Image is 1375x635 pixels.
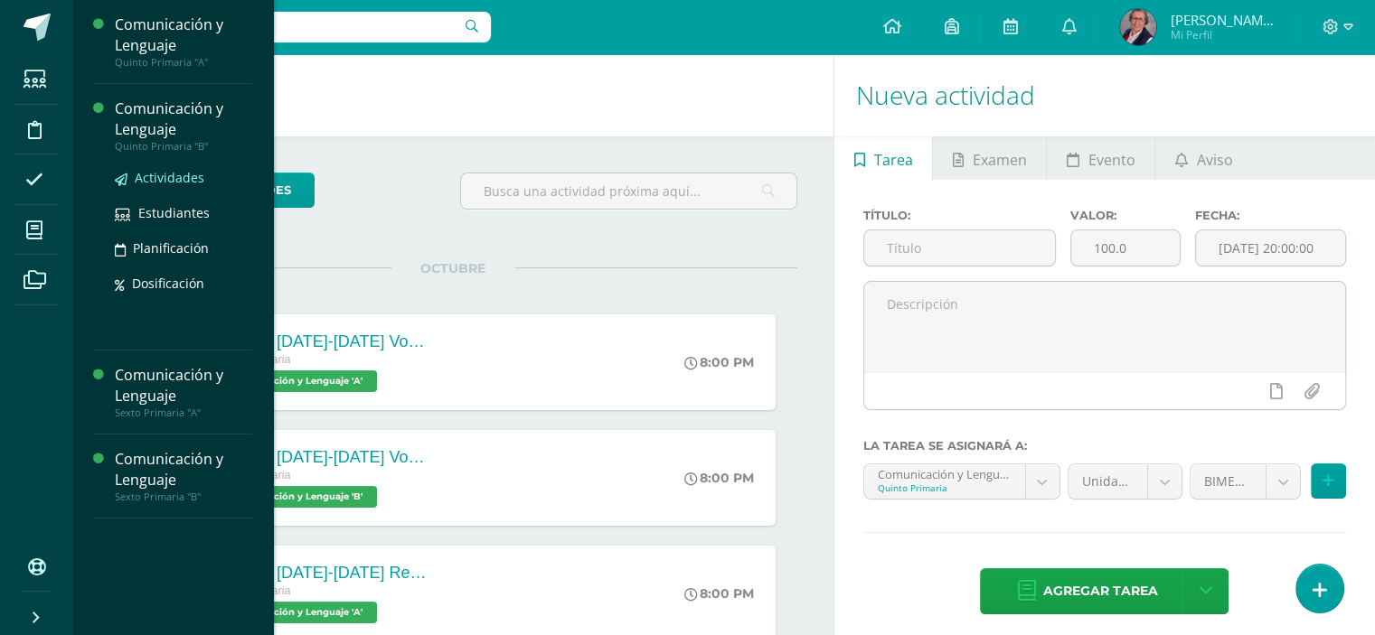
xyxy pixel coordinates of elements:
span: Aviso [1197,138,1233,182]
input: Puntos máximos [1071,230,1180,266]
a: Unidad 4 [1069,464,1182,499]
span: BIMESTRAL (15.0%) [1204,464,1252,499]
span: OCTUBRE [391,260,514,276]
div: Semana [DATE]-[DATE] Resumen de la regla Complementos [212,564,429,583]
div: 8:00 PM [684,585,754,602]
div: Comunicación y Lenguaje [115,14,252,56]
input: Busca un usuario... [84,12,491,42]
span: Examen [973,138,1027,182]
div: Quinto Primaria "B" [115,140,252,153]
span: Evento [1088,138,1135,182]
a: Examen [933,136,1046,180]
span: Actividades [135,169,204,186]
a: Evento [1047,136,1154,180]
div: Comunicación y Lenguaje [115,449,252,490]
label: Fecha: [1195,209,1346,222]
span: Comunicación y Lenguaje 'A' [212,370,377,392]
span: Estudiantes [138,204,210,221]
span: Tarea [874,138,913,182]
span: Unidad 4 [1082,464,1135,499]
div: Sexto Primaria "A" [115,406,252,419]
span: Comunicación y Lenguaje 'A' [212,602,377,623]
label: La tarea se asignará a: [863,439,1346,453]
div: Semana [DATE]-[DATE] Vocabulario # 29 [212,332,429,351]
input: Fecha de entrega [1196,230,1345,266]
span: [PERSON_NAME] [PERSON_NAME] [1170,11,1278,29]
span: Agregar tarea [1042,569,1157,613]
input: Título [864,230,1055,266]
h1: Actividades [94,54,812,136]
label: Valor: [1070,209,1181,222]
a: Estudiantes [115,202,252,223]
a: Dosificación [115,273,252,294]
a: BIMESTRAL (15.0%) [1191,464,1300,499]
div: Comunicación y Lenguaje [115,98,252,140]
div: Quinto Primaria [878,481,1012,494]
span: Comunicación y Lenguaje 'B' [212,486,377,508]
a: Actividades [115,167,252,188]
a: Comunicación y Lenguaje 'A'Quinto Primaria [864,464,1060,499]
a: Aviso [1155,136,1252,180]
div: 8:00 PM [684,470,754,486]
a: Tarea [834,136,932,180]
div: Comunicación y Lenguaje 'A' [878,464,1012,481]
span: Mi Perfil [1170,27,1278,42]
a: Comunicación y LenguajeQuinto Primaria "B" [115,98,252,153]
span: Dosificación [132,275,204,292]
div: Sexto Primaria "B" [115,490,252,503]
div: Quinto Primaria "A" [115,56,252,69]
input: Busca una actividad próxima aquí... [461,173,796,209]
img: 0e4f1cb576da62a8f738c592ed7b153b.png [1120,9,1156,45]
a: Planificación [115,238,252,258]
a: Comunicación y LenguajeSexto Primaria "B" [115,449,252,503]
h1: Nueva actividad [856,54,1353,136]
div: 8:00 PM [684,354,754,370]
label: Título: [863,209,1056,222]
div: Semana [DATE]-[DATE] Vocabulario # 29 [212,448,429,467]
div: Comunicación y Lenguaje [115,365,252,406]
span: Planificación [133,239,209,257]
a: Comunicación y LenguajeQuinto Primaria "A" [115,14,252,69]
a: Comunicación y LenguajeSexto Primaria "A" [115,365,252,419]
